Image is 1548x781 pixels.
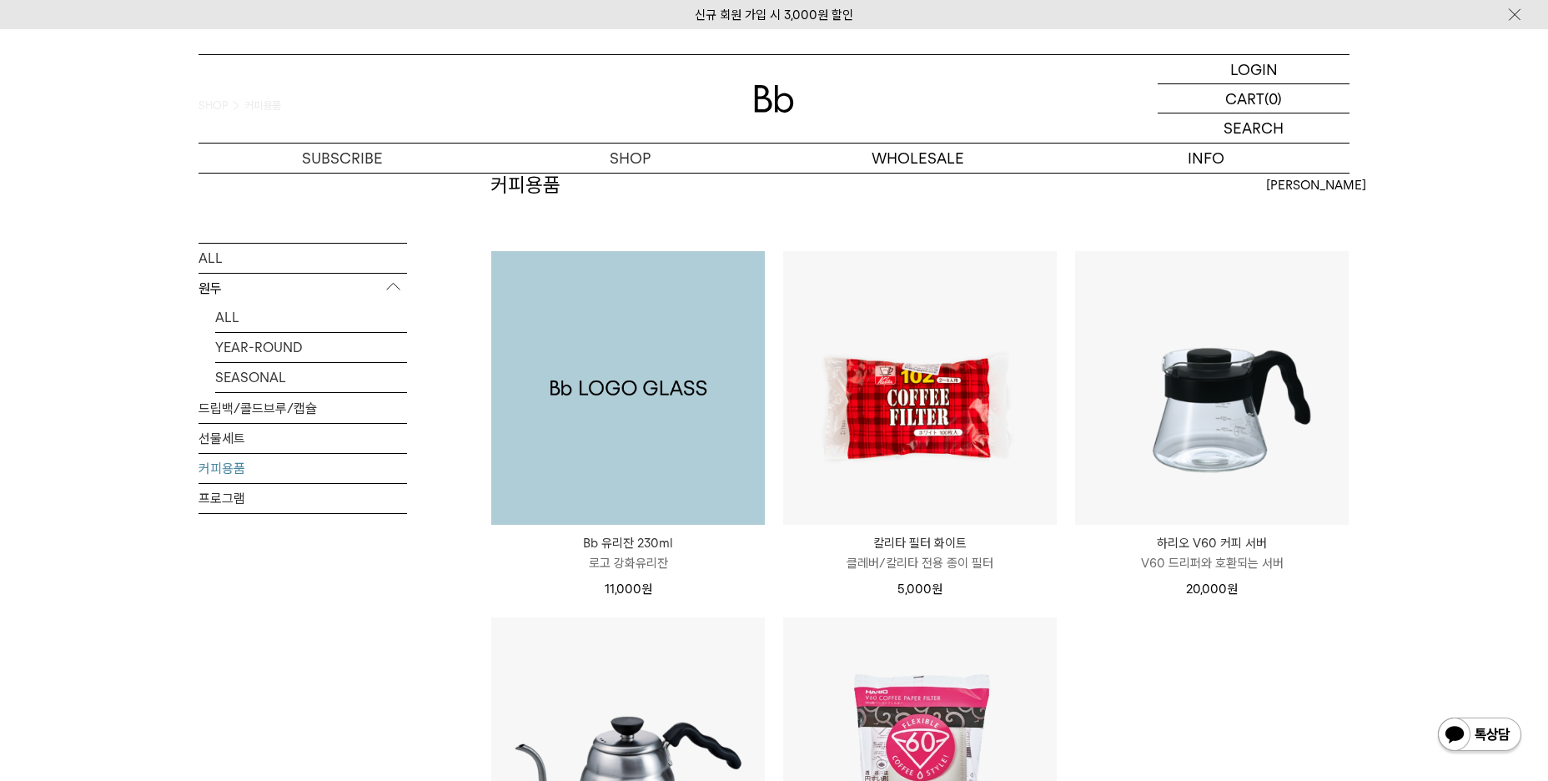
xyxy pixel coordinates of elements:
h2: 커피용품 [490,171,560,199]
span: 5,000 [897,582,942,597]
p: Bb 유리잔 230ml [491,533,765,553]
a: SEASONAL [215,362,407,391]
span: 원 [932,582,942,597]
a: 칼리타 필터 화이트 클레버/칼리타 전용 종이 필터 [783,533,1057,573]
a: ALL [199,243,407,272]
p: 로고 강화유리잔 [491,553,765,573]
p: V60 드리퍼와 호환되는 서버 [1075,553,1349,573]
a: SUBSCRIBE [199,144,486,173]
span: 원 [641,582,652,597]
a: LOGIN [1158,55,1349,84]
p: 하리오 V60 커피 서버 [1075,533,1349,553]
p: CART [1225,84,1264,113]
a: SHOP [486,144,774,173]
a: 선물세트 [199,423,407,452]
a: 드립백/콜드브루/캡슐 [199,393,407,422]
img: 1000000621_add2_092.png [491,251,765,525]
p: INFO [1062,144,1349,173]
img: 카카오톡 채널 1:1 채팅 버튼 [1436,716,1523,756]
span: [PERSON_NAME] [1266,175,1366,195]
a: Bb 유리잔 230ml 로고 강화유리잔 [491,533,765,573]
p: 칼리타 필터 화이트 [783,533,1057,553]
a: 커피용품 [199,453,407,482]
img: 로고 [754,85,794,113]
span: 11,000 [605,582,652,597]
p: LOGIN [1230,55,1278,83]
a: CART (0) [1158,84,1349,113]
a: Bb 유리잔 230ml [491,251,765,525]
span: 20,000 [1186,582,1238,597]
a: 하리오 V60 커피 서버 V60 드리퍼와 호환되는 서버 [1075,533,1349,573]
p: SEARCH [1224,113,1284,143]
p: WHOLESALE [774,144,1062,173]
a: YEAR-ROUND [215,332,407,361]
p: (0) [1264,84,1282,113]
a: ALL [215,302,407,331]
img: 하리오 V60 커피 서버 [1075,251,1349,525]
p: 원두 [199,273,407,303]
span: 원 [1227,582,1238,597]
p: 클레버/칼리타 전용 종이 필터 [783,553,1057,573]
img: 칼리타 필터 화이트 [783,251,1057,525]
a: 프로그램 [199,483,407,512]
a: 신규 회원 가입 시 3,000원 할인 [695,8,853,23]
